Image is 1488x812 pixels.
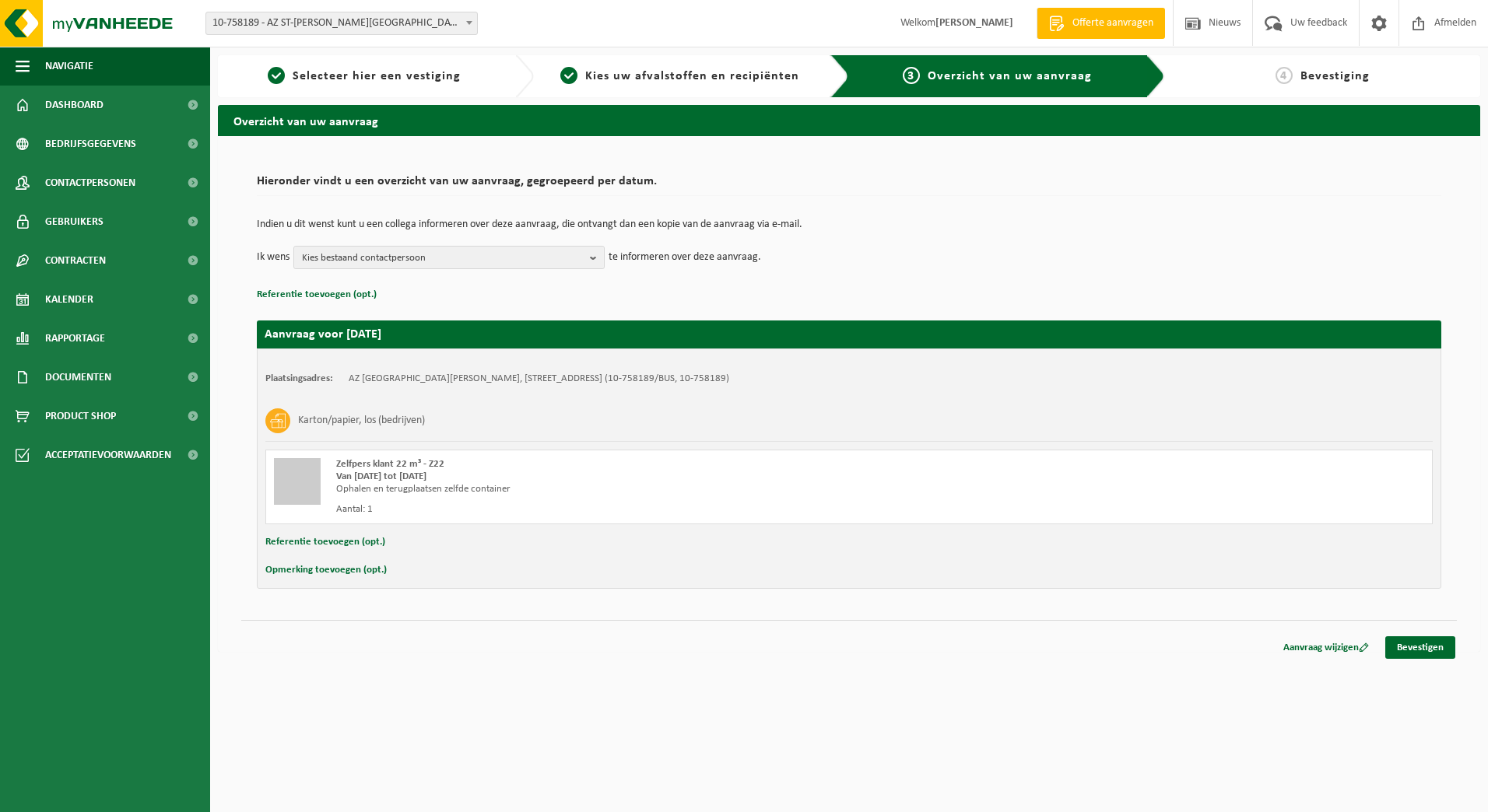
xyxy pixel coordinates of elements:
button: Opmerking toevoegen (opt.) [265,560,387,580]
span: 4 [1276,67,1293,84]
span: 3 [903,67,920,84]
span: Overzicht van uw aanvraag [928,70,1092,82]
span: Acceptatievoorwaarden [45,436,171,474]
strong: Plaatsingsadres: [265,373,333,383]
span: Gebruikers [45,202,104,241]
span: Contracten [45,241,106,280]
strong: [PERSON_NAME] [935,17,1013,29]
strong: Aanvraag voor [DATE] [265,328,381,341]
span: Kies bestaand contactpersoon [302,247,584,270]
strong: Van [DATE] tot [DATE] [336,471,426,481]
span: Kalender [45,280,93,319]
span: 2 [560,67,577,84]
button: Kies bestaand contactpersoon [293,246,605,269]
p: Indien u dit wenst kunt u een collega informeren over deze aanvraag, die ontvangt dan een kopie v... [257,219,1441,230]
td: AZ [GEOGRAPHIC_DATA][PERSON_NAME], [STREET_ADDRESS] (10-758189/BUS, 10-758189) [349,373,729,385]
div: Ophalen en terugplaatsen zelfde container [336,483,911,495]
span: Bevestiging [1300,70,1370,82]
button: Referentie toevoegen (opt.) [257,285,377,305]
a: Aanvraag wijzigen [1272,636,1381,659]
span: Kies uw afvalstoffen en recipiënten [585,70,799,82]
span: Offerte aanvragen [1069,16,1157,31]
span: Navigatie [45,47,93,86]
p: Ik wens [257,246,290,269]
button: Referentie toevoegen (opt.) [265,532,385,552]
span: Selecteer hier een vestiging [293,70,461,82]
span: Rapportage [45,319,105,358]
h2: Overzicht van uw aanvraag [218,105,1480,135]
h3: Karton/papier, los (bedrijven) [298,408,425,433]
a: 2Kies uw afvalstoffen en recipiënten [542,67,819,86]
div: Aantal: 1 [336,503,911,516]
a: Bevestigen [1385,636,1455,659]
h2: Hieronder vindt u een overzicht van uw aanvraag, gegroepeerd per datum. [257,175,1441,196]
span: Dashboard [45,86,104,124]
span: 10-758189 - AZ ST-LUCAS BRUGGE - ASSEBROEK [206,12,477,34]
span: Documenten [45,358,111,397]
span: Contactpersonen [45,163,135,202]
span: Zelfpers klant 22 m³ - Z22 [336,459,444,469]
span: 10-758189 - AZ ST-LUCAS BRUGGE - ASSEBROEK [205,12,478,35]
span: 1 [268,67,285,84]
span: Product Shop [45,397,116,436]
a: Offerte aanvragen [1037,8,1165,39]
p: te informeren over deze aanvraag. [609,246,761,269]
span: Bedrijfsgegevens [45,124,136,163]
a: 1Selecteer hier een vestiging [226,67,503,86]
